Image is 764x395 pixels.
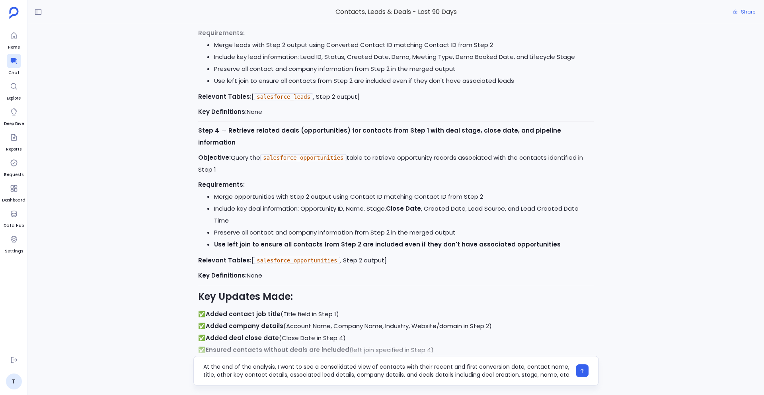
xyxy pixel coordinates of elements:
[203,363,571,379] textarea: At the end of the analysis, I want to see a consolidated view of contacts with their recent and f...
[6,146,21,153] span: Reports
[214,240,561,248] strong: Use left join to ensure all contacts from Step 2 are included even if they don't have associated ...
[254,257,340,264] code: salesforce_opportunities
[5,248,23,254] span: Settings
[206,334,279,342] strong: Added deal close date
[7,95,21,102] span: Explore
[4,105,24,127] a: Deep Dive
[198,153,231,162] strong: Objective:
[728,6,760,18] button: Share
[5,232,23,254] a: Settings
[6,373,22,389] a: T
[741,9,755,15] span: Share
[214,63,594,75] li: Preserve all contact and company information from Step 2 in the merged output
[198,106,594,118] p: None
[198,108,247,116] strong: Key Definitions:
[214,227,594,239] li: Preserve all contact and company information from Step 2 in the merged output
[198,271,247,280] strong: Key Definitions:
[4,172,23,178] span: Requests
[7,54,21,76] a: Chat
[4,207,24,229] a: Data Hub
[260,154,346,161] code: salesforce_opportunities
[214,191,594,203] li: Merge opportunities with Step 2 output using Contact ID matching Contact ID from Step 2
[214,203,594,227] li: Include key deal information: Opportunity ID, Name, Stage, , Created Date, Lead Source, and Lead ...
[4,156,23,178] a: Requests
[7,79,21,102] a: Explore
[386,204,421,213] strong: Close Date
[198,180,245,189] strong: Requirements:
[6,130,21,153] a: Reports
[7,28,21,51] a: Home
[2,181,25,203] a: Dashboard
[2,197,25,203] span: Dashboard
[214,51,594,63] li: Include key lead information: Lead ID, Status, Created Date, Demo, Meeting Type, Demo Booked Date...
[198,92,251,101] strong: Relevant Tables:
[4,223,24,229] span: Data Hub
[4,121,24,127] span: Deep Dive
[198,308,594,368] p: ✅ (Title field in Step 1) ✅ (Account Name, Company Name, Industry, Website/domain in Step 2) ✅ (C...
[198,126,561,147] strong: Step 4 → Retrieve related deals (opportunities) for contacts from Step 1 with deal stage, close d...
[198,256,251,264] strong: Relevant Tables:
[254,93,313,100] code: salesforce_leads
[9,7,19,19] img: petavue logo
[206,322,283,330] strong: Added company details
[206,310,281,318] strong: Added contact job title
[214,39,594,51] li: Merge leads with Step 2 output using Converted Contact ID matching Contact ID from Step 2
[198,152,594,176] p: Query the table to retrieve opportunity records associated with the contacts identified in Step 1
[198,290,594,303] h2: Key Updates Made:
[193,7,598,17] span: Contacts, Leads & Deals - Last 90 Days
[214,75,594,87] li: Use left join to ensure all contacts from Step 2 are included even if they don't have associated ...
[7,44,21,51] span: Home
[198,254,594,266] p: [ , Step 2 output]
[7,70,21,76] span: Chat
[198,270,594,282] p: None
[198,91,594,103] p: [ , Step 2 output]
